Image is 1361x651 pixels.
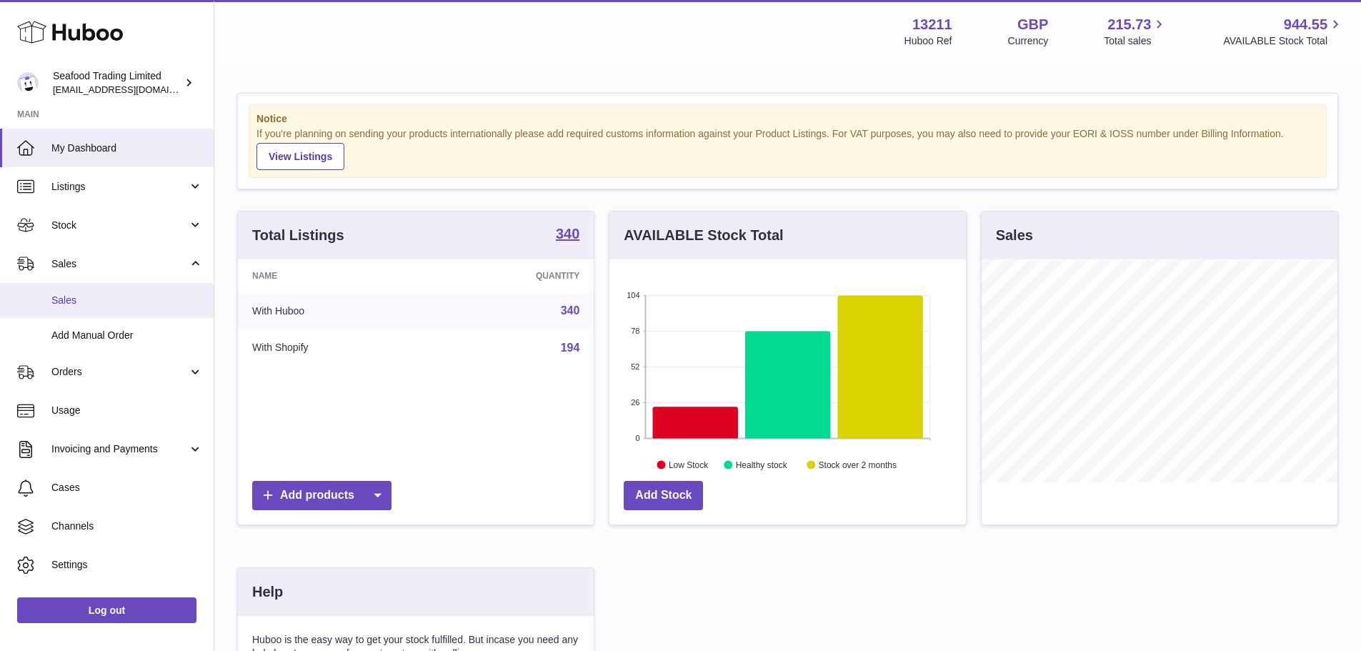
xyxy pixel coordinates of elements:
span: Stock [51,219,188,232]
a: 194 [561,342,580,354]
h3: Sales [996,226,1033,245]
span: Orders [51,365,188,379]
strong: 13211 [912,15,952,34]
a: Log out [17,597,196,623]
text: Stock over 2 months [819,459,897,469]
span: 215.73 [1107,15,1151,34]
text: Healthy stock [736,459,788,469]
span: Usage [51,404,203,417]
a: 944.55 AVAILABLE Stock Total [1223,15,1344,48]
a: Add Stock [624,481,703,510]
span: Sales [51,257,188,271]
text: 52 [632,362,640,371]
div: Seafood Trading Limited [53,69,181,96]
a: Add products [252,481,392,510]
span: Channels [51,520,203,533]
strong: 340 [556,227,579,241]
span: Sales [51,294,203,307]
a: 215.73 Total sales [1104,15,1167,48]
strong: Notice [256,112,1319,126]
a: 340 [556,227,579,244]
td: With Shopify [238,329,430,367]
text: 0 [636,434,640,442]
div: If you're planning on sending your products internationally please add required customs informati... [256,127,1319,170]
a: View Listings [256,143,344,170]
span: Total sales [1104,34,1167,48]
span: Invoicing and Payments [51,442,188,456]
td: With Huboo [238,292,430,329]
img: internalAdmin-13211@internal.huboo.com [17,72,39,94]
span: Cases [51,481,203,495]
text: 104 [627,291,639,299]
th: Name [238,259,430,292]
h3: Help [252,582,283,602]
span: Listings [51,180,188,194]
text: 26 [632,398,640,407]
span: Settings [51,558,203,572]
h3: Total Listings [252,226,344,245]
strong: GBP [1017,15,1048,34]
span: [EMAIL_ADDRESS][DOMAIN_NAME] [53,84,210,95]
a: 340 [561,304,580,317]
text: Low Stock [669,459,709,469]
th: Quantity [430,259,594,292]
text: 78 [632,327,640,335]
div: Huboo Ref [904,34,952,48]
h3: AVAILABLE Stock Total [624,226,783,245]
span: 944.55 [1284,15,1327,34]
span: Add Manual Order [51,329,203,342]
span: My Dashboard [51,141,203,155]
div: Currency [1008,34,1049,48]
span: AVAILABLE Stock Total [1223,34,1344,48]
